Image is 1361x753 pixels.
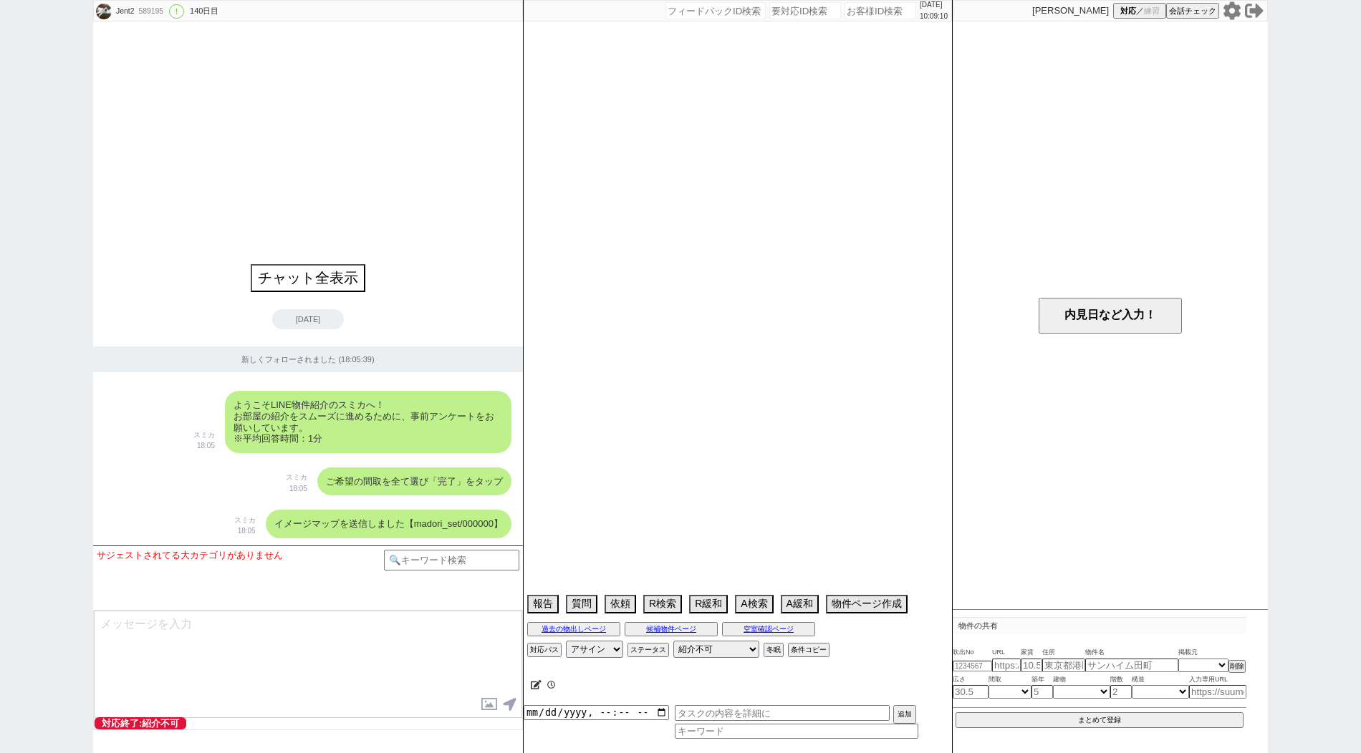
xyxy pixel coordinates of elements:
p: スミカ [286,472,307,483]
div: 589195 [134,6,166,17]
p: スミカ [193,429,215,441]
input: https://suumo.jp/chintai/jnc_000022489271 [1189,685,1246,699]
span: 住所 [1042,647,1085,659]
div: 140日目 [190,6,218,17]
img: 0m05a98d77725134f30b0f34f50366e41b3a0b1cff53d1 [96,4,112,19]
span: 建物 [1053,674,1110,686]
button: 物件ページ作成 [826,595,908,613]
input: 東京都港区海岸３ [1042,659,1085,672]
p: 18:05 [234,525,256,537]
button: ステータス [627,643,669,657]
button: 質問 [566,595,597,613]
input: 🔍キーワード検索 [384,550,519,570]
div: ! [169,4,184,19]
p: 18:05 [286,483,307,495]
span: 対応終了:紹介不可 [95,717,186,729]
button: チャット全表示 [251,264,365,292]
button: A検索 [735,595,773,613]
button: 候補物件ページ [625,622,718,636]
span: 入力専用URL [1189,674,1246,686]
div: [DATE] [272,309,344,329]
button: 会話チェック [1166,3,1219,19]
span: 階数 [1110,674,1132,686]
input: 5 [1031,685,1053,699]
button: 過去の物出しページ [527,622,620,636]
p: [PERSON_NAME] [1032,5,1109,16]
input: 30.5 [953,685,989,699]
input: 要対応ID検索 [769,2,841,19]
span: 物件名 [1085,647,1178,659]
input: タスクの内容を詳細に [675,705,890,721]
button: 報告 [527,595,559,613]
input: お客様ID検索 [845,2,916,19]
span: 構造 [1132,674,1189,686]
span: 広さ [953,674,989,686]
button: 削除 [1228,660,1246,673]
button: R検索 [643,595,682,613]
input: 1234567 [953,661,992,671]
input: 2 [1110,685,1132,699]
button: 依頼 [605,595,636,613]
span: 吹出No [953,647,992,659]
span: 築年 [1031,674,1053,686]
span: 家賃 [1021,647,1042,659]
button: 空室確認ページ [722,622,815,636]
p: 物件の共有 [953,617,1246,634]
button: 対応／練習 [1113,3,1166,19]
span: 練習 [1144,6,1160,16]
p: 10:09:10 [920,11,948,22]
p: スミカ [234,515,256,526]
div: 新しくフォローされました (18:05:39) [93,346,523,372]
div: Jent2 [114,6,134,17]
button: 内見日など入力！ [1039,298,1182,334]
button: 条件コピー [788,643,829,657]
div: ようこそLINE物件紹介のスミカへ！ お部屋の紹介をスムーズに進めるために、事前アンケートをお願いしています。 ※平均回答時間：1分 [225,391,511,452]
div: イメージマップを送信しました【madori_set/000000】 [266,510,511,538]
button: 追加 [893,705,916,724]
input: フィードバックID検索 [665,2,766,19]
span: 対応 [1120,6,1136,16]
p: 18:05 [193,440,215,452]
input: https://suumo.jp/chintai/jnc_000022489271 [992,659,1021,672]
div: ご希望の間取を全て選び「完了」をタップ [317,467,511,496]
input: 10.5 [1021,659,1042,672]
span: 掲載元 [1178,647,1198,659]
button: 冬眠 [764,643,784,657]
span: 会話チェック [1169,6,1216,16]
input: サンハイム田町 [1085,659,1178,672]
div: サジェストされてる大カテゴリがありません [97,550,384,561]
span: 間取 [989,674,1031,686]
input: キーワード [675,724,918,739]
button: R緩和 [689,595,728,613]
button: まとめて登録 [956,712,1244,728]
button: 対応パス [527,643,562,657]
span: URL [992,647,1021,659]
button: A緩和 [781,595,819,613]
